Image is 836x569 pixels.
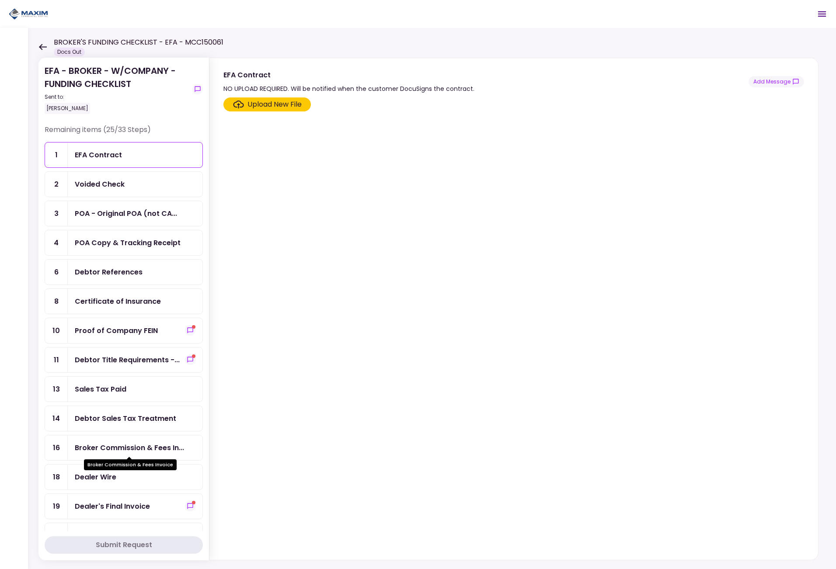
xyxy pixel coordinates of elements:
[45,93,189,101] div: Sent to:
[45,318,203,343] a: 10Proof of Company FEINshow-messages
[75,354,180,365] div: Debtor Title Requirements - Other Requirements
[45,494,68,519] div: 19
[192,84,203,94] button: show-messages
[209,58,819,560] div: EFA ContractNO UPLOAD REQUIRED. Will be notified when the customer DocuSigns the contract.show-me...
[75,325,158,336] div: Proof of Company FEIN
[45,171,203,197] a: 2Voided Check
[247,99,302,110] div: Upload New File
[45,64,189,114] div: EFA - BROKER - W/COMPANY - FUNDING CHECKLIST
[185,325,195,336] button: show-messages
[75,472,116,482] div: Dealer Wire
[45,230,68,255] div: 4
[75,179,125,190] div: Voided Check
[54,48,85,56] div: Docs Out
[45,172,68,197] div: 2
[223,83,474,94] div: NO UPLOAD REQUIRED. Will be notified when the customer DocuSigns the contract.
[75,501,150,512] div: Dealer's Final Invoice
[75,442,184,453] div: Broker Commission & Fees Invoice
[75,237,181,248] div: POA Copy & Tracking Receipt
[45,201,68,226] div: 3
[84,459,177,470] div: Broker Commission & Fees Invoice
[75,530,174,541] div: Dealer GPS Installation Invoice
[45,103,90,114] div: [PERSON_NAME]
[45,523,203,548] a: 20Dealer GPS Installation Invoice
[45,142,203,168] a: 1EFA Contract
[45,125,203,142] div: Remaining items (25/33 Steps)
[45,435,203,461] a: 16Broker Commission & Fees Invoice
[45,201,203,226] a: 3POA - Original POA (not CA or GA)
[185,354,195,365] button: show-messages
[75,384,126,395] div: Sales Tax Paid
[45,260,68,284] div: 6
[9,7,48,21] img: Partner icon
[75,208,177,219] div: POA - Original POA (not CA or GA)
[45,377,68,402] div: 13
[45,435,68,460] div: 16
[45,230,203,256] a: 4POA Copy & Tracking Receipt
[45,347,203,373] a: 11Debtor Title Requirements - Other Requirementsshow-messages
[45,536,203,554] button: Submit Request
[749,76,804,87] button: show-messages
[812,3,833,24] button: Open menu
[75,149,122,160] div: EFA Contract
[45,288,203,314] a: 8Certificate of Insurance
[223,69,474,80] div: EFA Contract
[45,318,68,343] div: 10
[96,540,152,550] div: Submit Request
[45,142,68,167] div: 1
[75,296,161,307] div: Certificate of Insurance
[45,406,68,431] div: 14
[75,267,143,278] div: Debtor References
[185,501,195,511] button: show-messages
[45,523,68,548] div: 20
[45,493,203,519] a: 19Dealer's Final Invoiceshow-messages
[54,37,223,48] h1: BROKER'S FUNDING CHECKLIST - EFA - MCC150061
[45,464,203,490] a: 18Dealer Wire
[45,406,203,431] a: 14Debtor Sales Tax Treatment
[75,413,176,424] div: Debtor Sales Tax Treatment
[45,289,68,314] div: 8
[45,347,68,372] div: 11
[45,465,68,489] div: 18
[45,259,203,285] a: 6Debtor References
[45,376,203,402] a: 13Sales Tax Paid
[223,97,311,111] span: Click here to upload the required document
